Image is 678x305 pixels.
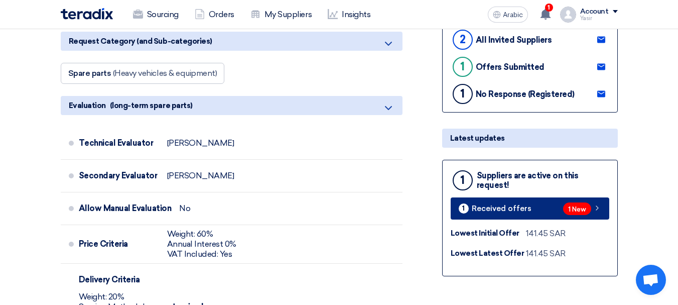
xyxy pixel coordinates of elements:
font: Received offers [472,204,531,213]
font: Orders [209,10,234,19]
font: Evaluation [69,101,106,110]
font: No Response (Registered) [476,89,575,99]
font: Allow Manual Evaluation [79,204,172,213]
font: 1 [548,4,550,11]
font: My Suppliers [264,10,312,19]
font: (Heavy vehicles & equipment) [113,68,217,78]
font: Weight: 20% [79,292,124,301]
font: Sourcing [147,10,179,19]
font: Secondary Evaluator [79,171,158,180]
font: [PERSON_NAME] [167,171,234,180]
font: Lowest Latest Offer [451,249,524,258]
font: Yasir [580,15,592,22]
font: 1 New [568,206,586,213]
font: Lowest Initial Offer [451,229,519,238]
a: Sourcing [125,4,187,26]
font: Annual Interest 0% [167,239,236,249]
font: Latest updates [450,134,505,143]
font: All Invited Suppliers [476,35,552,45]
font: 2 [460,33,466,46]
font: 1 [460,87,465,100]
font: Spare parts [68,68,111,78]
font: 141.45 SAR [526,249,566,258]
img: profile_test.png [560,7,576,23]
font: Weight: 60% [167,229,213,239]
a: 1 Received offers 1 New [451,197,609,220]
font: (long-term spare parts) [110,101,193,110]
font: Account [580,7,609,16]
font: 1 [462,205,465,212]
button: Arabic [488,7,528,23]
font: [PERSON_NAME] [167,138,234,148]
font: Offers Submitted [476,62,545,72]
font: No [179,204,190,213]
a: My Suppliers [242,4,320,26]
img: Teradix logo [61,8,113,20]
font: Request Category (and Sub-categories) [69,37,212,46]
font: Insights [342,10,370,19]
font: Arabic [503,11,523,19]
a: Open chat [636,265,666,295]
font: 141.45 SAR [526,229,566,238]
font: Delivery Criteria [79,275,140,284]
font: Price Criteria [79,239,128,249]
font: 1 [460,173,465,187]
a: Insights [320,4,378,26]
a: Orders [187,4,242,26]
font: Technical Evaluator [79,138,154,148]
font: 1 [460,60,465,73]
font: Suppliers are active on this request! [477,171,579,190]
font: VAT Included: Yes [167,249,232,259]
